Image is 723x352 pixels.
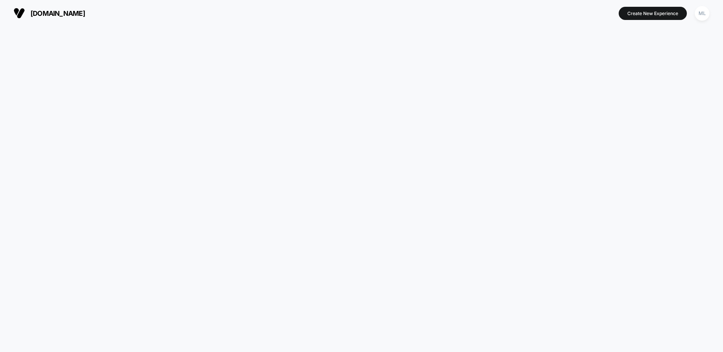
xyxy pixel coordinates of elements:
img: Visually logo [14,8,25,19]
div: ML [695,6,709,21]
button: ML [692,6,712,21]
button: [DOMAIN_NAME] [11,7,87,19]
span: [DOMAIN_NAME] [31,9,85,17]
button: Create New Experience [619,7,687,20]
